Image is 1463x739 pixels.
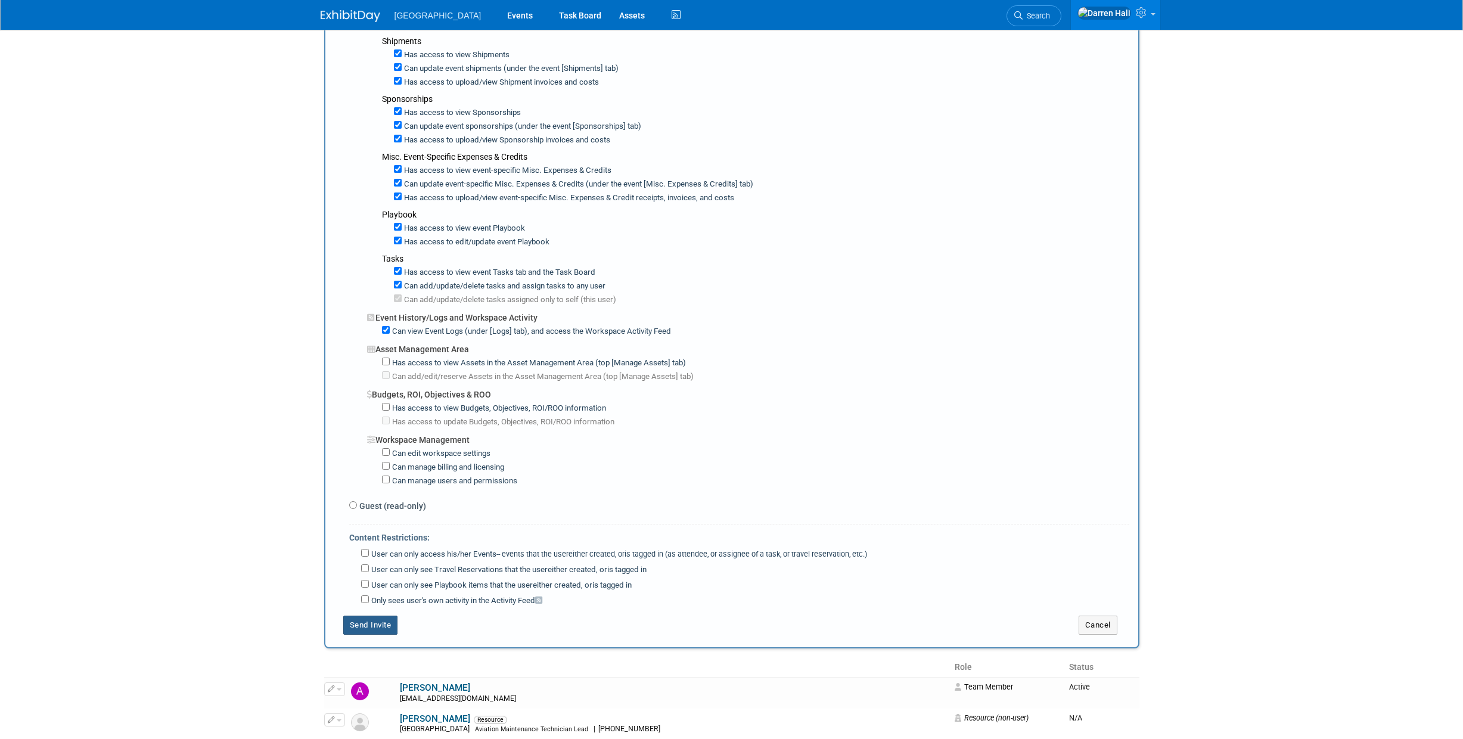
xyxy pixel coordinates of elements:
[402,63,619,74] label: Can update event shipments (under the event [Shipments] tab)
[475,725,588,733] span: Aviation Maintenance Technician Lead
[400,694,948,704] div: [EMAIL_ADDRESS][DOMAIN_NAME]
[402,267,595,278] label: Has access to view event Tasks tab and the Task Board
[955,713,1029,722] span: Resource (non-user)
[343,616,398,635] button: Send Invite
[594,725,595,733] span: |
[402,77,599,88] label: Has access to upload/view Shipment invoices and costs
[1007,5,1061,26] a: Search
[390,417,614,428] label: Has access to update Budgets, Objectives, ROI/ROO information
[382,93,1129,105] div: Sponsorships
[390,326,671,337] label: Can view Event Logs (under [Logs] tab), and access the Workspace Activity Feed
[950,657,1064,678] th: Role
[1079,616,1117,635] button: Cancel
[390,476,517,487] label: Can manage users and permissions
[382,209,1129,221] div: Playbook
[367,428,1129,446] div: Workspace Management
[395,11,482,20] span: [GEOGRAPHIC_DATA]
[402,121,641,132] label: Can update event sponsorships (under the event [Sponsorships] tab)
[402,281,605,292] label: Can add/update/delete tasks and assign tasks to any user
[390,462,504,473] label: Can manage billing and licensing
[402,179,753,190] label: Can update event-specific Misc. Expenses & Credits (under the event [Misc. Expenses & Credits] tab)
[496,549,867,558] span: -- events that the user is tagged in (as attendee, or assignee of a task, or travel reservation, ...
[533,580,592,589] span: either created, or
[390,371,694,383] label: Can add/edit/reserve Assets in the Asset Management Area (top [Manage Assets] tab)
[367,337,1129,355] div: Asset Management Area
[402,294,616,306] label: Can add/update/delete tasks assigned only to self (this user)
[390,358,686,369] label: Has access to view Assets in the Asset Management Area (top [Manage Assets] tab)
[369,564,647,576] label: User can only see Travel Reservations that the user is tagged in
[367,383,1129,400] div: Budgets, ROI, Objectives & ROO
[402,192,734,204] label: Has access to upload/view event-specific Misc. Expenses & Credit receipts, invoices, and costs
[369,595,542,607] label: Only sees user's own activity in the Activity Feed
[369,580,632,591] label: User can only see Playbook items that the user is tagged in
[382,151,1129,163] div: Misc. Event-Specific Expenses & Credits
[351,682,369,700] img: Adam Brainard
[400,713,470,724] a: [PERSON_NAME]
[400,725,473,733] span: [GEOGRAPHIC_DATA]
[400,682,470,693] a: [PERSON_NAME]
[474,716,507,724] span: Resource
[402,135,610,146] label: Has access to upload/view Sponsorship invoices and costs
[369,549,867,560] label: User can only access his/her Events
[402,223,525,234] label: Has access to view event Playbook
[367,306,1129,324] div: Event History/Logs and Workspace Activity
[1064,657,1139,678] th: Status
[1023,11,1050,20] span: Search
[390,448,490,459] label: Can edit workspace settings
[382,35,1129,47] div: Shipments
[321,10,380,22] img: ExhibitDay
[402,49,510,61] label: Has access to view Shipments
[357,500,426,512] label: Guest (read-only)
[955,682,1013,691] span: Team Member
[1069,713,1082,722] span: N/A
[351,713,369,731] img: Resource
[548,565,607,574] span: either created, or
[569,549,625,558] span: either created, or
[402,237,549,248] label: Has access to edit/update event Playbook
[1077,7,1131,20] img: Darren Hall
[595,725,664,733] span: [PHONE_NUMBER]
[382,253,1129,265] div: Tasks
[1069,682,1090,691] span: Active
[402,165,611,176] label: Has access to view event-specific Misc. Expenses & Credits
[390,403,606,414] label: Has access to view Budgets, Objectives, ROI/ROO information
[349,524,1129,547] div: Content Restrictions:
[402,107,521,119] label: Has access to view Sponsorships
